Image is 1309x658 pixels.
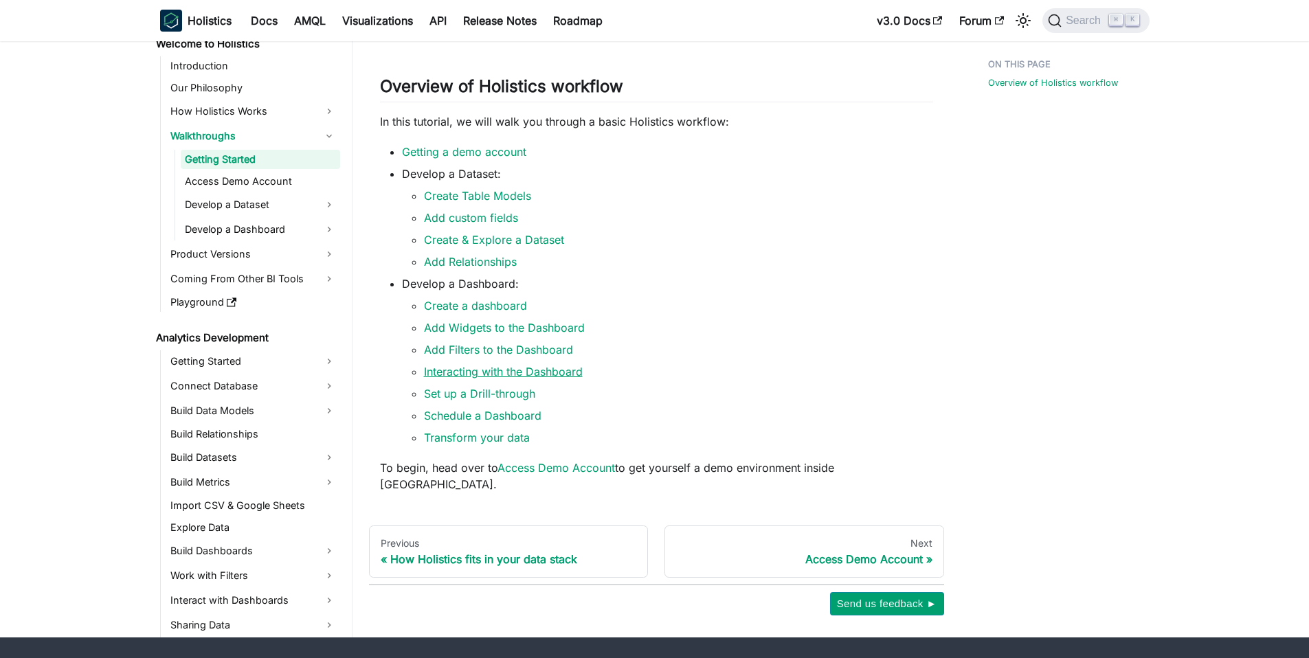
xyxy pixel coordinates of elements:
a: Analytics Development [152,328,340,348]
a: Walkthroughs [166,125,340,147]
a: Create Table Models [424,189,531,203]
a: Getting Started [166,350,340,372]
a: Add Relationships [424,255,517,269]
a: Our Philosophy [166,78,340,98]
a: Add Filters to the Dashboard [424,343,573,356]
a: Create a dashboard [424,299,527,313]
p: In this tutorial, we will walk you through a basic Holistics workflow: [380,113,933,130]
nav: Docs pages [369,525,944,578]
a: Overview of Holistics workflow [988,76,1118,89]
a: Develop a Dataset [181,194,340,216]
a: PreviousHow Holistics fits in your data stack [369,525,649,578]
a: Explore Data [166,518,340,537]
a: Playground [166,293,340,312]
a: Access Demo Account [497,461,615,475]
a: Create & Explore a Dataset [424,233,564,247]
button: Switch between dark and light mode (currently light mode) [1012,10,1034,32]
img: Holistics [160,10,182,32]
a: Build Relationships [166,424,340,444]
a: Getting Started [181,150,340,169]
a: Roadmap [545,10,611,32]
div: How Holistics fits in your data stack [381,552,637,566]
a: Transform your data [424,431,530,444]
a: Docs [243,10,286,32]
a: HolisticsHolistics [160,10,232,32]
div: Access Demo Account [676,552,932,566]
li: Develop a Dashboard: [402,275,933,446]
a: Connect Database [166,375,340,397]
div: Previous [381,537,637,549]
button: Send us feedback ► [830,592,944,615]
span: Send us feedback ► [837,595,937,613]
button: Search (Command+K) [1042,8,1149,33]
a: Set up a Drill-through [424,387,535,400]
a: Access Demo Account [181,172,340,191]
a: Schedule a Dashboard [424,409,541,422]
a: Add custom fields [424,211,518,225]
a: NextAccess Demo Account [664,525,944,578]
a: AMQL [286,10,334,32]
a: Import CSV & Google Sheets [166,496,340,515]
li: Develop a Dataset: [402,166,933,270]
kbd: K [1126,14,1139,26]
kbd: ⌘ [1109,14,1123,26]
a: Develop a Dashboard [181,218,340,240]
a: Add Widgets to the Dashboard [424,321,585,334]
a: v3.0 Docs [869,10,951,32]
a: Getting a demo account [402,145,526,159]
h2: Overview of Holistics workflow [380,76,933,102]
a: Coming From Other BI Tools [166,268,340,290]
a: Forum [951,10,1012,32]
a: Welcome to Holistics [152,34,340,54]
a: Release Notes [455,10,545,32]
a: Sharing Data [166,614,340,636]
a: Interact with Dashboards [166,589,340,611]
nav: Docs sidebar [146,21,353,637]
a: Build Data Models [166,400,340,422]
a: How Holistics Works [166,100,340,122]
a: Product Versions [166,243,340,265]
a: Work with Filters [166,565,340,587]
div: Next [676,537,932,549]
p: To begin, head over to to get yourself a demo environment inside [GEOGRAPHIC_DATA]. [380,460,933,492]
span: Search [1062,14,1109,27]
a: API [421,10,455,32]
a: Visualizations [334,10,421,32]
a: Interacting with the Dashboard [424,365,583,378]
a: Introduction [166,56,340,76]
b: Holistics [188,12,232,29]
a: Build Datasets [166,446,340,468]
a: Build Metrics [166,471,340,493]
a: Build Dashboards [166,540,340,562]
